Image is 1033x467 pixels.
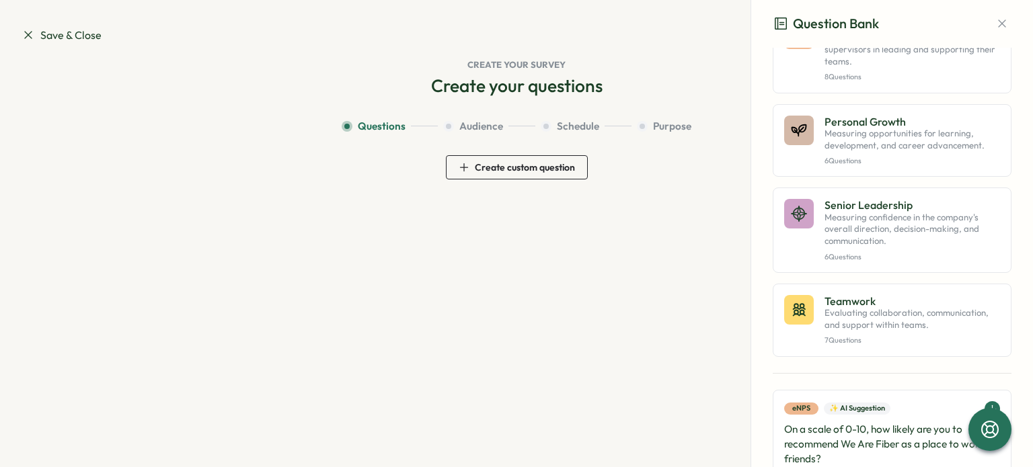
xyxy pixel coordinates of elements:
div: ✨ AI Suggestion [824,402,890,414]
p: Senior Leadership [825,199,1000,211]
p: Evaluating collaboration, communication, and support within teams. [825,307,1000,331]
h1: Create your survey [22,59,1011,71]
div: eNPS [784,402,818,414]
button: Senior LeadershipMeasuring confidence in the company's overall direction, decision-making, and co... [773,187,1011,272]
p: Measuring opportunities for learning, development, and career advancement. [825,128,1000,151]
p: Measuring confidence in the company's overall direction, decision-making, and communication. [825,212,1000,247]
button: Schedule [541,119,632,134]
button: Audience [443,119,535,134]
span: Purpose [653,119,691,134]
button: Create custom question [446,155,588,179]
h3: Question Bank [773,13,879,34]
p: 6 Questions [825,157,1000,165]
button: Questions [342,119,438,134]
a: Save & Close [22,27,102,44]
p: Assessing the effectiveness of direct supervisors in leading and supporting their teams. [825,32,1000,68]
h4: On a scale of 0-10, how likely are you to recommend We Are Fiber as a place to work to friends? [784,422,1000,466]
span: Create custom question [475,163,575,172]
button: Purpose [637,119,691,134]
span: Schedule [557,119,599,134]
p: 6 Questions [825,253,1000,261]
button: Personal GrowthMeasuring opportunities for learning, development, and career advancement.6Questions [773,104,1011,177]
p: 8 Questions [825,73,1000,81]
p: Teamwork [825,295,1000,307]
button: ManagementAssessing the effectiveness of direct supervisors in leading and supporting their teams... [773,8,1011,93]
button: TeamworkEvaluating collaboration, communication, and support within teams.7Questions [773,284,1011,357]
span: Audience [459,119,503,134]
h2: Create your questions [431,74,603,97]
span: Questions [358,119,406,134]
p: 7 Questions [825,336,1000,345]
p: Personal Growth [825,116,1000,128]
